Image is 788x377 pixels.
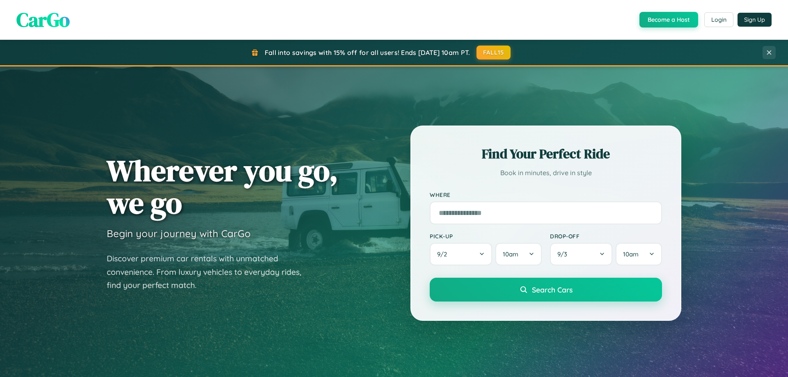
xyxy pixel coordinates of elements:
[557,250,571,258] span: 9 / 3
[430,243,492,265] button: 9/2
[107,252,312,292] p: Discover premium car rentals with unmatched convenience. From luxury vehicles to everyday rides, ...
[430,278,662,302] button: Search Cars
[503,250,518,258] span: 10am
[107,227,251,240] h3: Begin your journey with CarGo
[265,48,470,57] span: Fall into savings with 15% off for all users! Ends [DATE] 10am PT.
[704,12,733,27] button: Login
[437,250,451,258] span: 9 / 2
[738,13,772,27] button: Sign Up
[550,243,612,265] button: 9/3
[430,145,662,163] h2: Find Your Perfect Ride
[532,285,573,294] span: Search Cars
[616,243,662,265] button: 10am
[623,250,639,258] span: 10am
[550,233,662,240] label: Drop-off
[476,46,511,59] button: FALL15
[495,243,542,265] button: 10am
[430,191,662,198] label: Where
[639,12,698,27] button: Become a Host
[430,167,662,179] p: Book in minutes, drive in style
[16,6,70,33] span: CarGo
[107,154,338,219] h1: Wherever you go, we go
[430,233,542,240] label: Pick-up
